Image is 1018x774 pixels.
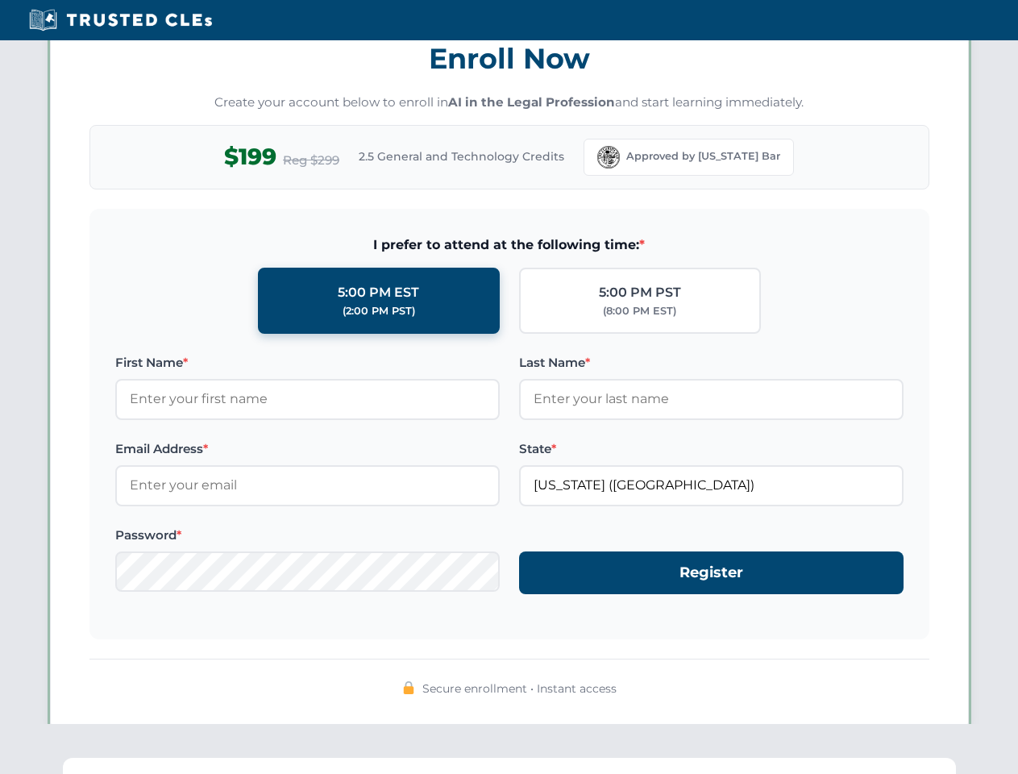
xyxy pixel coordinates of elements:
[626,148,780,164] span: Approved by [US_STATE] Bar
[283,151,339,170] span: Reg $299
[115,526,500,545] label: Password
[519,439,904,459] label: State
[115,235,904,256] span: I prefer to attend at the following time:
[89,94,929,112] p: Create your account below to enroll in and start learning immediately.
[115,379,500,419] input: Enter your first name
[599,282,681,303] div: 5:00 PM PST
[603,303,676,319] div: (8:00 PM EST)
[89,33,929,84] h3: Enroll Now
[422,680,617,697] span: Secure enrollment • Instant access
[402,681,415,694] img: 🔒
[519,465,904,506] input: Florida (FL)
[224,139,276,175] span: $199
[359,148,564,165] span: 2.5 General and Technology Credits
[115,353,500,372] label: First Name
[448,94,615,110] strong: AI in the Legal Profession
[24,8,217,32] img: Trusted CLEs
[115,439,500,459] label: Email Address
[115,465,500,506] input: Enter your email
[519,379,904,419] input: Enter your last name
[597,146,620,169] img: Florida Bar
[343,303,415,319] div: (2:00 PM PST)
[519,353,904,372] label: Last Name
[338,282,419,303] div: 5:00 PM EST
[519,551,904,594] button: Register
